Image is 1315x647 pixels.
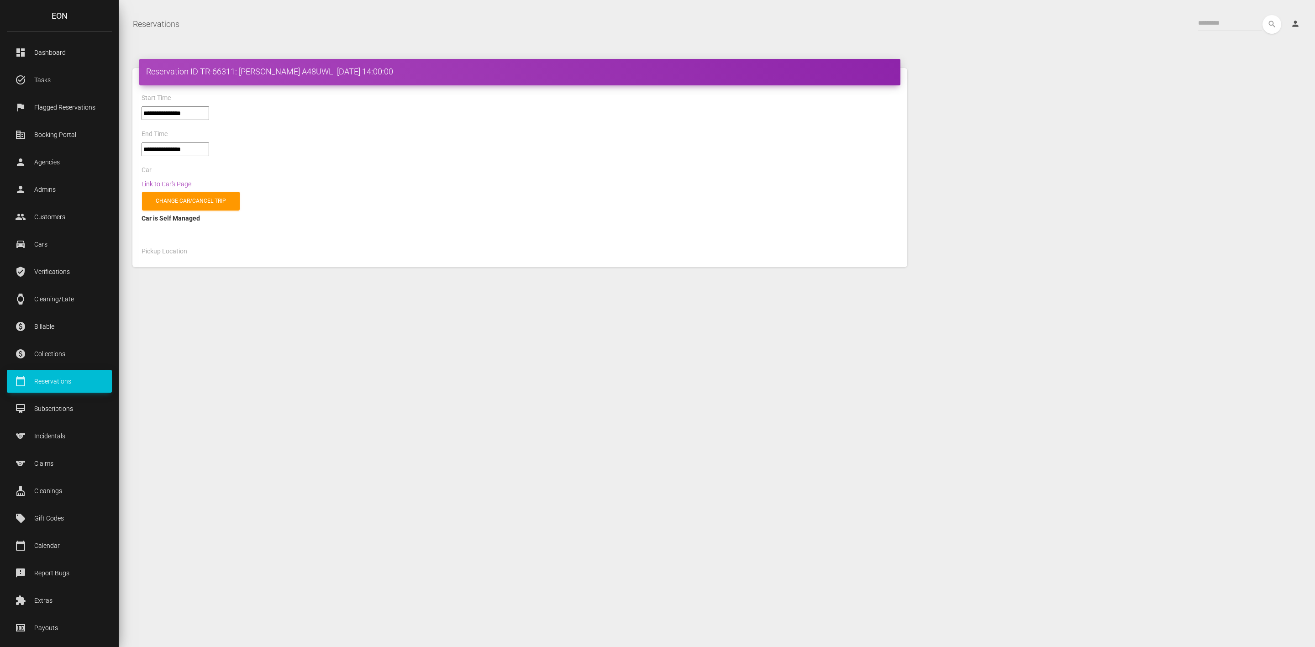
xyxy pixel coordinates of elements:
[7,178,112,201] a: person Admins
[1291,19,1300,28] i: person
[7,233,112,256] a: drive_eta Cars
[14,320,105,333] p: Billable
[142,130,168,139] label: End Time
[142,180,191,188] a: Link to Car's Page
[14,128,105,142] p: Booking Portal
[142,166,152,175] label: Car
[7,534,112,557] a: calendar_today Calendar
[7,315,112,338] a: paid Billable
[7,507,112,530] a: local_offer Gift Codes
[142,213,898,224] div: Car is Self Managed
[14,402,105,416] p: Subscriptions
[14,155,105,169] p: Agencies
[14,511,105,525] p: Gift Codes
[14,292,105,306] p: Cleaning/Late
[7,370,112,393] a: calendar_today Reservations
[7,123,112,146] a: corporate_fare Booking Portal
[7,452,112,475] a: sports Claims
[14,210,105,224] p: Customers
[14,347,105,361] p: Collections
[14,621,105,635] p: Payouts
[7,260,112,283] a: verified_user Verifications
[14,100,105,114] p: Flagged Reservations
[7,288,112,310] a: watch Cleaning/Late
[14,539,105,552] p: Calendar
[146,66,894,77] h4: Reservation ID TR-66311: [PERSON_NAME] A48UWL [DATE] 14:00:00
[1262,15,1281,34] button: search
[14,237,105,251] p: Cars
[142,192,240,210] a: Change car/cancel trip
[7,562,112,584] a: feedback Report Bugs
[142,247,187,256] label: Pickup Location
[14,429,105,443] p: Incidentals
[7,151,112,174] a: person Agencies
[7,96,112,119] a: flag Flagged Reservations
[14,73,105,87] p: Tasks
[7,342,112,365] a: paid Collections
[14,566,105,580] p: Report Bugs
[14,265,105,279] p: Verifications
[14,594,105,607] p: Extras
[7,68,112,91] a: task_alt Tasks
[7,397,112,420] a: card_membership Subscriptions
[7,205,112,228] a: people Customers
[14,46,105,59] p: Dashboard
[7,616,112,639] a: money Payouts
[7,425,112,447] a: sports Incidentals
[7,589,112,612] a: extension Extras
[14,457,105,470] p: Claims
[7,479,112,502] a: cleaning_services Cleanings
[14,183,105,196] p: Admins
[1284,15,1308,33] a: person
[133,13,179,36] a: Reservations
[7,41,112,64] a: dashboard Dashboard
[14,484,105,498] p: Cleanings
[14,374,105,388] p: Reservations
[142,94,171,103] label: Start Time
